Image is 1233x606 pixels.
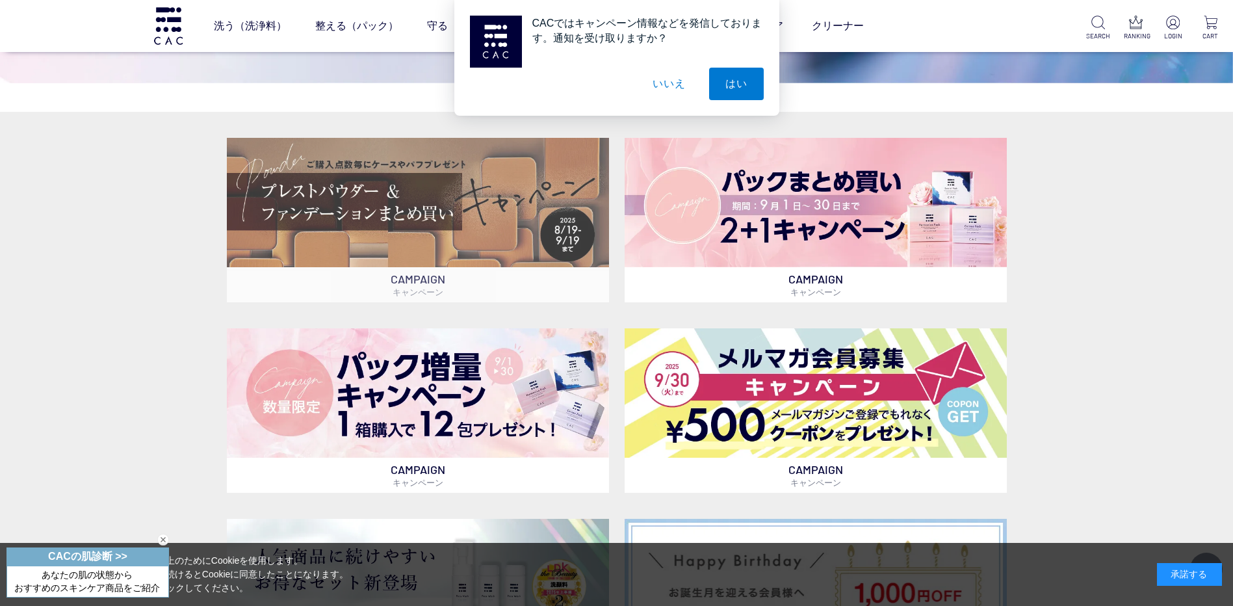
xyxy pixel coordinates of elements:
span: キャンペーン [790,477,841,488]
button: いいえ [636,68,701,100]
button: はい [709,68,764,100]
p: CAMPAIGN [227,458,609,493]
div: 当サイトでは、お客様へのサービス向上のためにCookieを使用します。 「承諾する」をクリックするか閲覧を続けるとCookieに同意したことになります。 詳細はこちらの をクリックしてください。 [11,554,349,595]
img: パックキャンペーン2+1 [625,138,1007,267]
img: ベースメイクキャンペーン [227,138,609,267]
a: メルマガ会員募集 メルマガ会員募集 CAMPAIGNキャンペーン [625,328,1007,493]
p: CAMPAIGN [625,267,1007,302]
a: パック増量キャンペーン パック増量キャンペーン CAMPAIGNキャンペーン [227,328,609,493]
p: CAMPAIGN [227,267,609,302]
span: キャンペーン [393,477,443,488]
div: 承諾する [1157,563,1222,586]
span: キャンペーン [790,287,841,297]
div: CACではキャンペーン情報などを発信しております。通知を受け取りますか？ [522,16,764,46]
img: メルマガ会員募集 [625,328,1007,458]
a: ベースメイクキャンペーン ベースメイクキャンペーン CAMPAIGNキャンペーン [227,138,609,302]
img: パック増量キャンペーン [227,328,609,458]
img: notification icon [470,16,522,68]
p: CAMPAIGN [625,458,1007,493]
a: パックキャンペーン2+1 パックキャンペーン2+1 CAMPAIGNキャンペーン [625,138,1007,302]
span: キャンペーン [393,287,443,297]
